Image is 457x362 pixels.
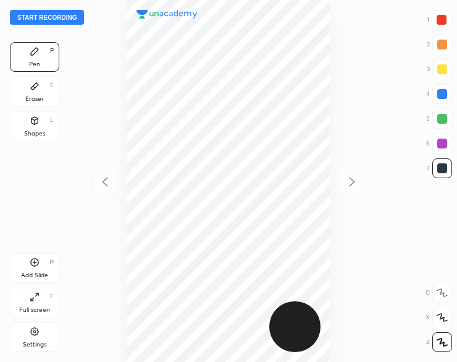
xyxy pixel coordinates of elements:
[24,131,45,137] div: Shapes
[50,82,54,88] div: E
[426,109,452,129] div: 5
[49,259,54,265] div: H
[23,342,46,348] div: Settings
[50,48,54,54] div: P
[25,96,44,102] div: Eraser
[19,307,50,313] div: Full screen
[427,59,452,79] div: 3
[29,61,40,67] div: Pen
[427,35,452,54] div: 2
[426,84,452,104] div: 4
[426,332,452,352] div: Z
[21,272,48,278] div: Add Slide
[427,10,451,30] div: 1
[10,10,84,25] button: Start recording
[426,283,452,303] div: C
[50,117,54,123] div: L
[427,158,452,178] div: 7
[426,134,452,153] div: 6
[136,10,198,19] img: logo.38c385cc.svg
[50,293,54,300] div: F
[426,308,452,327] div: X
